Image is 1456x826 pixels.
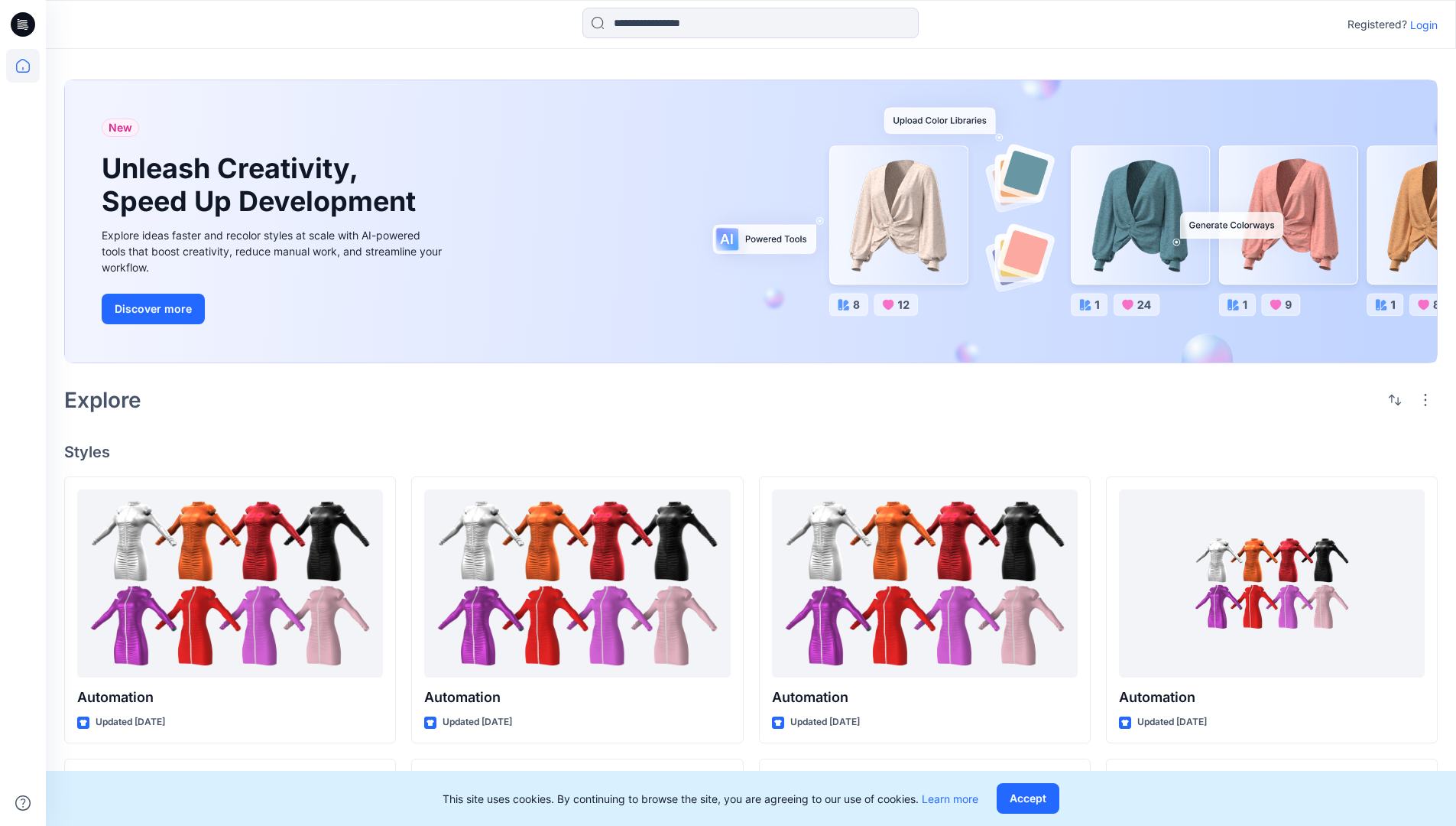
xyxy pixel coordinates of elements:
[64,388,141,412] h2: Explore
[443,714,512,730] p: Updated [DATE]
[77,489,383,678] a: Automation
[1119,489,1425,678] a: Automation
[102,294,205,324] button: Discover more
[772,489,1078,678] a: Automation
[424,687,730,708] p: Automation
[424,489,730,678] a: Automation
[102,294,446,324] a: Discover more
[102,152,423,218] h1: Unleash Creativity, Speed Up Development
[64,443,1438,461] h4: Styles
[109,119,132,137] span: New
[997,783,1059,814] button: Accept
[772,687,1078,708] p: Automation
[77,687,383,708] p: Automation
[1410,17,1438,33] p: Login
[922,792,978,805] a: Learn more
[1119,687,1425,708] p: Automation
[1137,714,1207,730] p: Updated [DATE]
[790,714,860,730] p: Updated [DATE]
[443,791,978,807] p: This site uses cookies. By continuing to browse the site, you are agreeing to our use of cookies.
[102,227,446,275] div: Explore ideas faster and recolor styles at scale with AI-powered tools that boost creativity, red...
[1347,15,1407,34] p: Registered?
[96,714,165,730] p: Updated [DATE]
